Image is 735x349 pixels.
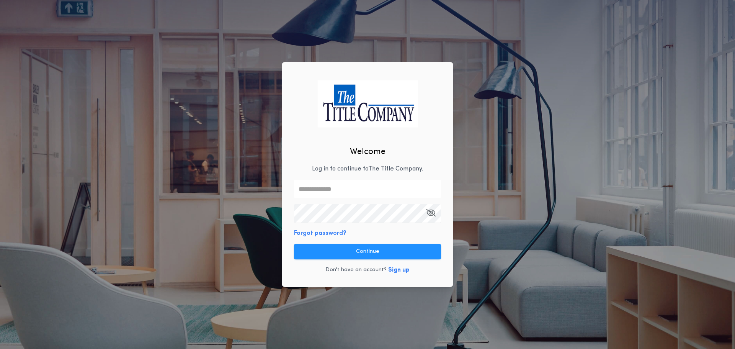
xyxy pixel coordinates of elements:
[350,146,385,158] h2: Welcome
[294,244,441,259] button: Continue
[317,80,418,127] img: logo
[294,229,346,238] button: Forgot password?
[388,265,410,275] button: Sign up
[325,266,387,274] p: Don't have an account?
[312,164,423,174] p: Log in to continue to The Title Company .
